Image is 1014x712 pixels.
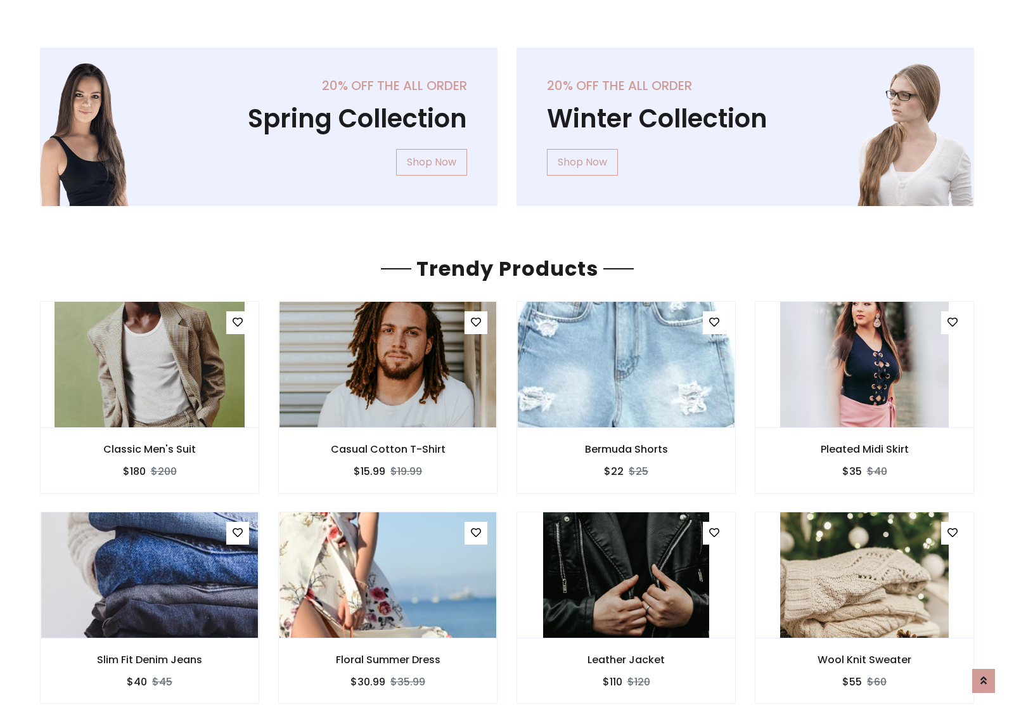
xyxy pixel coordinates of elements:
[41,443,259,455] h6: Classic Men's Suit
[390,675,425,689] del: $35.99
[151,464,177,479] del: $200
[755,654,973,666] h6: Wool Knit Sweater
[547,78,944,93] h5: 20% off the all order
[396,149,467,176] a: Shop Now
[547,149,618,176] a: Shop Now
[547,103,944,134] h1: Winter Collection
[842,465,862,477] h6: $35
[867,675,887,689] del: $60
[70,78,467,93] h5: 20% off the all order
[517,654,735,666] h6: Leather Jacket
[755,443,973,455] h6: Pleated Midi Skirt
[127,676,147,688] h6: $40
[279,443,497,455] h6: Casual Cotton T-Shirt
[70,103,467,134] h1: Spring Collection
[123,465,146,477] h6: $180
[41,654,259,666] h6: Slim Fit Denim Jeans
[152,675,172,689] del: $45
[604,465,624,477] h6: $22
[627,675,650,689] del: $120
[629,464,648,479] del: $25
[390,464,422,479] del: $19.99
[517,443,735,455] h6: Bermuda Shorts
[354,465,385,477] h6: $15.99
[867,464,887,479] del: $40
[842,676,862,688] h6: $55
[411,254,603,283] span: Trendy Products
[279,654,497,666] h6: Floral Summer Dress
[603,676,622,688] h6: $110
[350,676,385,688] h6: $30.99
